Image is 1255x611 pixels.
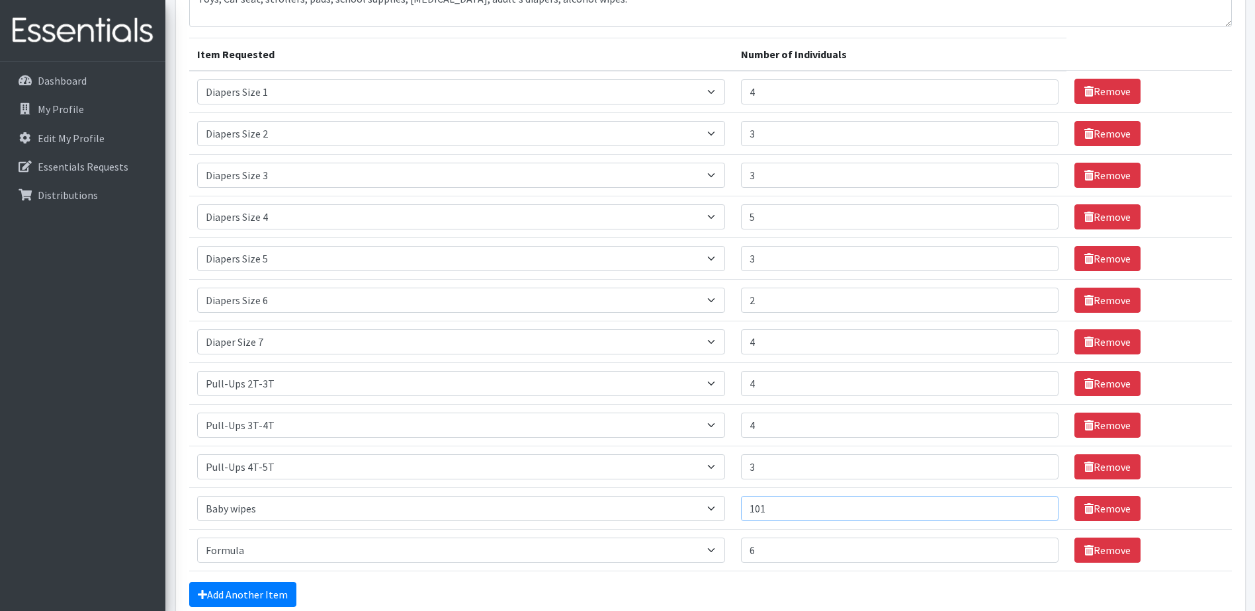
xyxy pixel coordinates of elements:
a: Remove [1074,329,1141,354]
a: Remove [1074,246,1141,271]
a: My Profile [5,96,160,122]
p: Distributions [38,188,98,202]
th: Number of Individuals [733,38,1067,71]
a: Remove [1074,163,1141,188]
a: Dashboard [5,67,160,94]
a: Remove [1074,204,1141,229]
img: HumanEssentials [5,9,160,53]
a: Remove [1074,288,1141,313]
a: Distributions [5,182,160,208]
a: Add Another Item [189,582,296,607]
a: Essentials Requests [5,153,160,180]
a: Remove [1074,454,1141,479]
p: My Profile [38,102,84,116]
a: Remove [1074,371,1141,396]
th: Item Requested [189,38,733,71]
a: Remove [1074,79,1141,104]
a: Edit My Profile [5,125,160,151]
a: Remove [1074,538,1141,563]
p: Essentials Requests [38,160,128,173]
a: Remove [1074,121,1141,146]
p: Dashboard [38,74,87,87]
a: Remove [1074,496,1141,521]
p: Edit My Profile [38,132,105,145]
a: Remove [1074,413,1141,438]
